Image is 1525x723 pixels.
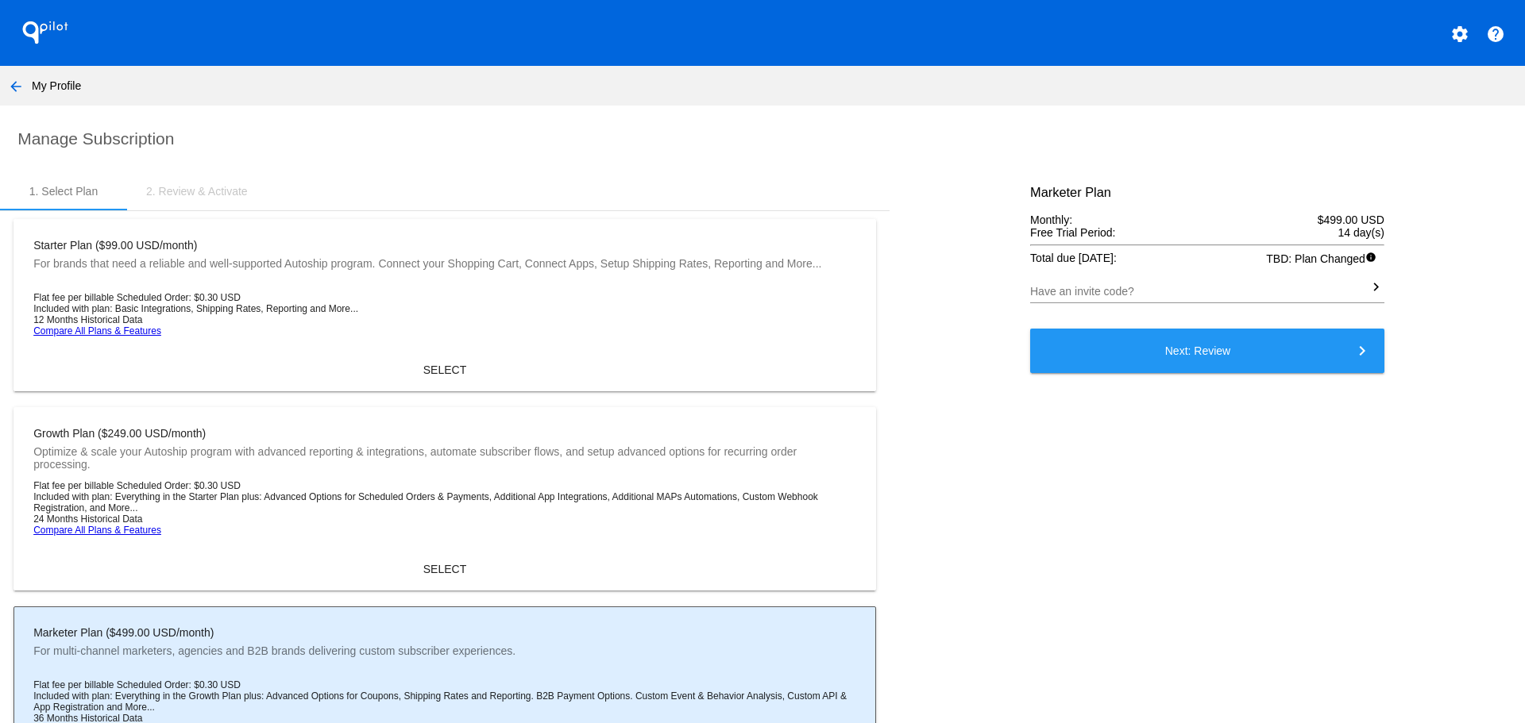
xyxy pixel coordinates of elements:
[33,314,856,325] li: 12 Months Historical Data
[1030,226,1384,239] div: Free Trial Period:
[33,644,515,667] mat-card-subtitle: For multi-channel marketers, agencies and B2B brands delivering custom subscriber experiences.
[1486,25,1505,44] mat-icon: help
[33,626,515,639] mat-card-title: Marketer Plan ($499.00 USD/month)
[33,525,161,536] a: Compare All Plans & Features
[1030,286,1368,298] input: Have an invite code?
[33,480,856,491] li: Flat fee per billable Scheduled Order: $0.30 USD
[33,257,821,279] mat-card-subtitle: For brands that need a reliable and well-supported Autoship program. Connect your Shopping Cart, ...
[1030,329,1384,373] button: Next: Review
[1165,344,1230,357] span: Next: Review
[33,679,856,690] li: Flat fee per billable Scheduled Order: $0.30 USD
[423,363,466,376] span: SELECT
[33,445,850,467] mat-card-subtitle: Optimize & scale your Autoship program with advanced reporting & integrations, automate subscribe...
[1030,213,1384,226] div: Monthly:
[33,239,821,252] mat-card-title: Starter Plan ($99.00 USD/month)
[33,303,856,314] li: Included with plan: Basic Integrations, Shipping Rates, Reporting and More...
[1450,25,1469,44] mat-icon: settings
[17,129,1511,148] h2: Manage Subscription
[6,77,25,96] mat-icon: arrow_back
[1365,252,1384,271] mat-icon: info
[33,513,856,525] li: 24 Months Historical Data
[14,17,77,48] h1: QPilot
[423,563,466,575] span: SELECT
[21,356,869,384] button: SELECT
[33,491,856,513] li: Included with plan: Everything in the Starter Plan plus: Advanced Options for Scheduled Orders & ...
[33,427,850,440] mat-card-title: Growth Plan ($249.00 USD/month)
[146,185,248,198] div: 2. Review & Activate
[33,292,856,303] li: Flat fee per billable Scheduled Order: $0.30 USD
[21,555,869,583] button: SELECT
[1030,185,1384,200] h3: Marketer Plan
[29,185,98,198] div: 1. Select Plan
[1266,252,1384,271] span: TBD: Plan Changed
[33,325,161,337] a: Compare All Plans & Features
[1318,213,1384,226] span: $499.00 USD
[1368,278,1384,297] mat-icon: keyboard_arrow_right
[33,690,856,713] li: Included with plan: Everything in the Growth Plan plus: Advanced Options for Coupons, Shipping Ra...
[1338,226,1384,239] span: 14 day(s)
[1030,252,1384,264] div: Total due [DATE]:
[1353,337,1372,356] mat-icon: keyboard_arrow_right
